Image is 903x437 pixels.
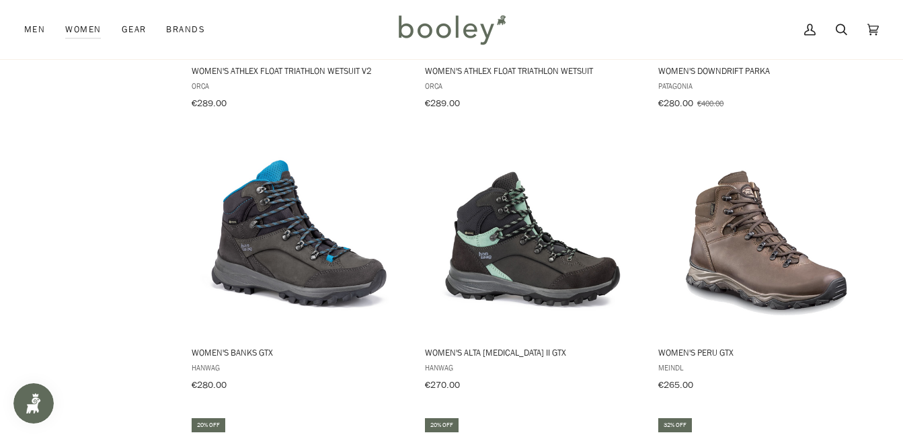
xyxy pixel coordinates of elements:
[425,65,640,77] span: Women's Athlex Float Triathlon Wetsuit
[122,23,147,36] span: Gear
[658,346,873,358] span: Women's Peru GTX
[393,10,510,49] img: Booley
[425,80,640,91] span: Orca
[425,97,460,110] span: €289.00
[192,65,407,77] span: Women's Athlex Float Triathlon Wetsuit V2
[190,134,409,395] a: Women's Banks GTX
[425,379,460,391] span: €270.00
[658,80,873,91] span: Patagonia
[166,23,205,36] span: Brands
[658,97,693,110] span: €280.00
[192,97,227,110] span: €289.00
[198,134,400,336] img: Hanwag Women's Banks GTX Asphalt / Ocean - Booley Galway
[658,418,692,432] div: 32% off
[192,346,407,358] span: Women's Banks GTX
[192,379,227,391] span: €280.00
[423,134,642,395] a: Women's Alta Bunion II GTX
[192,80,407,91] span: Orca
[425,346,640,358] span: Women's Alta [MEDICAL_DATA] II GTX
[697,97,723,109] span: €400.00
[432,134,633,336] img: Hanwag Women's Alta Bunion II GTX Asphalt / Mint - Booley Galway
[666,134,867,336] img: Women's Peru GTX Brown - Booley Galway
[192,362,407,373] span: Hanwag
[13,383,54,424] iframe: Button to open loyalty program pop-up
[65,23,101,36] span: Women
[24,23,45,36] span: Men
[425,418,459,432] div: 20% off
[658,65,873,77] span: Women's Downdrift Parka
[192,418,225,432] div: 20% off
[658,362,873,373] span: Meindl
[425,362,640,373] span: Hanwag
[658,379,693,391] span: €265.00
[656,134,875,395] a: Women's Peru GTX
